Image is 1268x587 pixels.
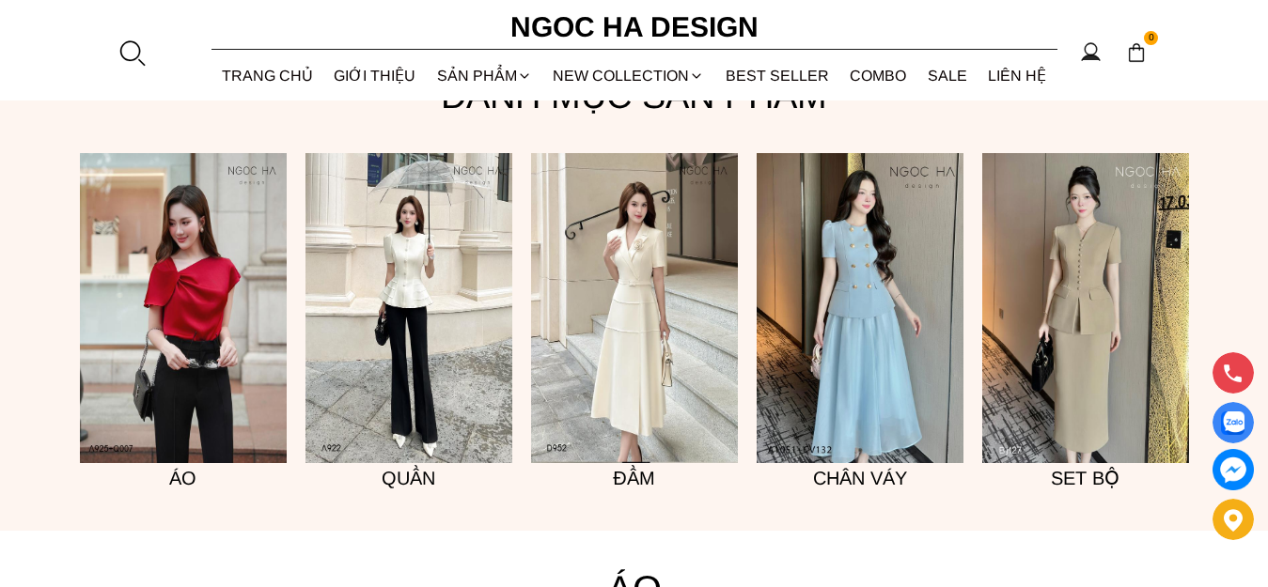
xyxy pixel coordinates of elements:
a: Display image [1213,402,1254,443]
img: Display image [1221,411,1245,435]
a: GIỚI THIỆU [323,51,427,100]
a: 2(9) [305,153,512,463]
h5: Áo [80,463,287,493]
h5: Chân váy [757,463,963,493]
h5: Quần [305,463,512,493]
a: 7(3) [757,153,963,463]
a: TRANG CHỦ [211,51,324,100]
img: 3(15) [982,153,1189,463]
a: LIÊN HỆ [978,51,1057,100]
a: 3(7) [80,153,287,463]
font: Set bộ [1051,468,1119,488]
a: NEW COLLECTION [542,51,715,100]
div: SẢN PHẨM [427,51,543,100]
a: SALE [917,51,978,100]
a: messenger [1213,449,1254,490]
img: img-CART-ICON-ksit0nf1 [1126,42,1147,63]
a: 3(9) [531,153,738,463]
span: 0 [1144,31,1159,46]
a: Combo [839,51,917,100]
h5: Đầm [531,463,738,493]
a: Ngoc Ha Design [493,5,775,50]
a: BEST SELLER [715,51,840,100]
